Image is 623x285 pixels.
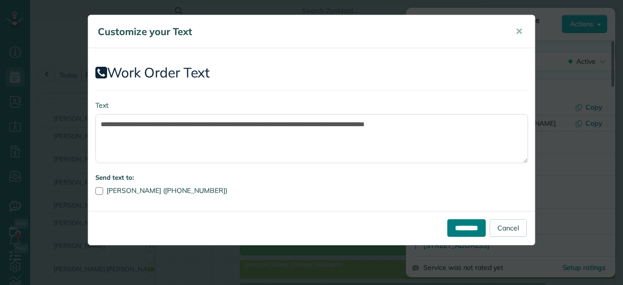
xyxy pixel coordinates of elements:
strong: Send text to: [95,173,134,181]
span: ✕ [515,26,523,37]
span: [PERSON_NAME] ([PHONE_NUMBER]) [107,186,227,195]
h2: Work Order Text [95,65,528,80]
h5: Customize your Text [98,25,502,38]
label: Text [95,100,528,110]
a: Cancel [490,219,527,237]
